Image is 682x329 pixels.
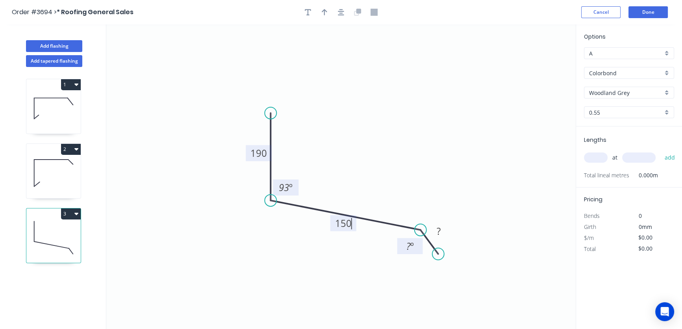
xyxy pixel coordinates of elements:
span: * Roofing General Sales [57,7,133,17]
span: 0mm [639,223,652,230]
tspan: 190 [250,147,267,160]
span: Bends [584,212,600,219]
input: Thickness [589,108,663,117]
tspan: 150 [335,216,352,229]
span: 0 [639,212,642,219]
button: 1 [61,79,81,90]
tspan: ? [406,240,411,253]
input: Colour [589,89,663,97]
span: $/m [584,234,594,242]
button: Add flashing [26,40,82,52]
tspan: 93 [279,181,289,194]
span: Options [584,33,606,41]
button: Add tapered flashing [26,55,82,67]
tspan: ? [437,225,441,238]
span: at [612,152,617,163]
button: Cancel [581,6,621,18]
button: 2 [61,144,81,155]
span: Total [584,245,596,253]
div: Open Intercom Messenger [655,302,674,321]
button: add [660,151,679,164]
tspan: º [410,240,414,253]
input: Material [589,69,663,77]
button: Done [628,6,668,18]
tspan: º [289,181,293,194]
span: Lengths [584,136,606,144]
svg: 0 [106,24,576,329]
span: Girth [584,223,596,230]
span: Order #3694 > [12,7,57,17]
input: Price level [589,49,663,58]
span: 0.000m [629,170,658,181]
span: Pricing [584,195,602,203]
span: Total lineal metres [584,170,629,181]
button: 3 [61,208,81,219]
